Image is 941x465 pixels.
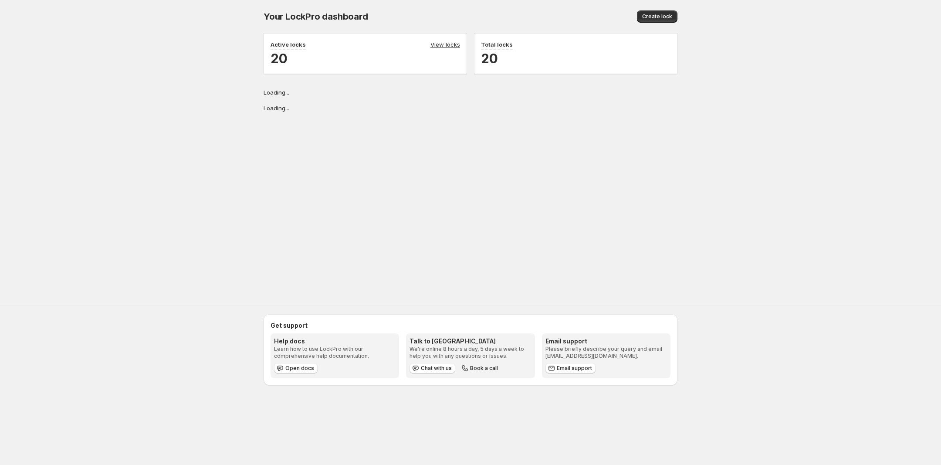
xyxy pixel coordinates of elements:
[481,50,670,67] h2: 20
[545,346,667,360] p: Please briefly describe your query and email [EMAIL_ADDRESS][DOMAIN_NAME].
[545,337,667,346] h3: Email support
[470,365,498,372] span: Book a call
[430,40,460,50] a: View locks
[410,363,455,373] button: Chat with us
[271,321,670,330] h2: Get support
[557,365,592,372] span: Email support
[274,337,396,346] h3: Help docs
[271,50,460,67] h2: 20
[274,363,318,373] a: Open docs
[481,40,513,49] p: Total locks
[410,346,531,360] p: We're online 8 hours a day, 5 days a week to help you with any questions or issues.
[459,363,501,373] button: Book a call
[264,88,677,97] div: Loading...
[642,13,672,20] span: Create lock
[410,337,531,346] h3: Talk to [GEOGRAPHIC_DATA]
[271,40,306,49] p: Active locks
[274,346,396,360] p: Learn how to use LockPro with our comprehensive help documentation.
[545,363,596,373] a: Email support
[421,365,452,372] span: Chat with us
[285,365,314,372] span: Open docs
[637,10,677,23] button: Create lock
[264,11,368,22] span: Your LockPro dashboard
[264,104,677,112] div: Loading...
